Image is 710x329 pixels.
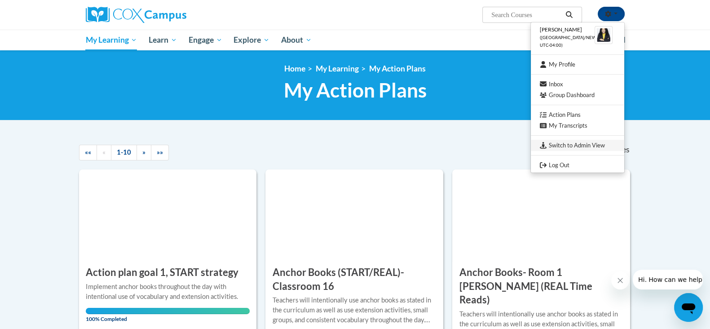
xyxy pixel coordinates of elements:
[228,30,275,50] a: Explore
[562,9,576,20] button: Search
[531,120,624,131] a: My Transcripts
[540,35,610,48] span: ([GEOGRAPHIC_DATA]/New_York UTC-04:00)
[531,109,624,120] a: Action Plans
[72,30,638,50] div: Main menu
[598,7,625,21] button: Account Settings
[540,26,582,33] span: [PERSON_NAME]
[281,35,312,45] span: About
[86,308,250,314] div: Your progress
[595,26,613,44] img: Learner Profile Avatar
[674,293,703,322] iframe: Button to launch messaging window
[531,79,624,90] a: Inbox
[86,266,238,280] h3: Action plan goal 1, START strategy
[151,145,169,160] a: End
[143,30,183,50] a: Learn
[157,148,163,156] span: »»
[369,64,426,73] a: My Action Plans
[459,266,623,307] h3: Anchor Books- Room 1 [PERSON_NAME] (REAL Time Reads)
[86,7,256,23] a: Cox Campus
[79,145,97,160] a: Begining
[611,271,629,289] iframe: Close message
[102,148,106,156] span: «
[284,78,427,102] span: My Action Plans
[86,308,250,322] span: 100% Completed
[142,148,146,156] span: »
[316,64,359,73] a: My Learning
[272,295,437,325] div: Teachers will intentionally use anchor books as stated in the curriculum as well as use extension...
[85,35,137,45] span: My Learning
[97,145,111,160] a: Previous
[531,59,624,70] a: My Profile
[183,30,228,50] a: Engage
[5,6,73,13] span: Hi. How can we help?
[633,270,703,289] iframe: Message from company
[86,7,186,23] img: Cox Campus
[490,9,562,20] input: Search Courses
[275,30,318,50] a: About
[234,35,269,45] span: Explore
[189,35,222,45] span: Engage
[80,30,143,50] a: My Learning
[531,160,624,171] a: Logout
[284,64,305,73] a: Home
[272,266,437,293] h3: Anchor Books (START/REAL)- Classroom 16
[111,145,137,160] a: 1-10
[149,35,177,45] span: Learn
[137,145,151,160] a: Next
[531,89,624,101] a: Group Dashboard
[85,148,91,156] span: ««
[531,140,624,151] a: Switch to Admin View
[86,282,250,302] div: Implement anchor books throughout the day with intentional use of vocabulary and extension activi...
